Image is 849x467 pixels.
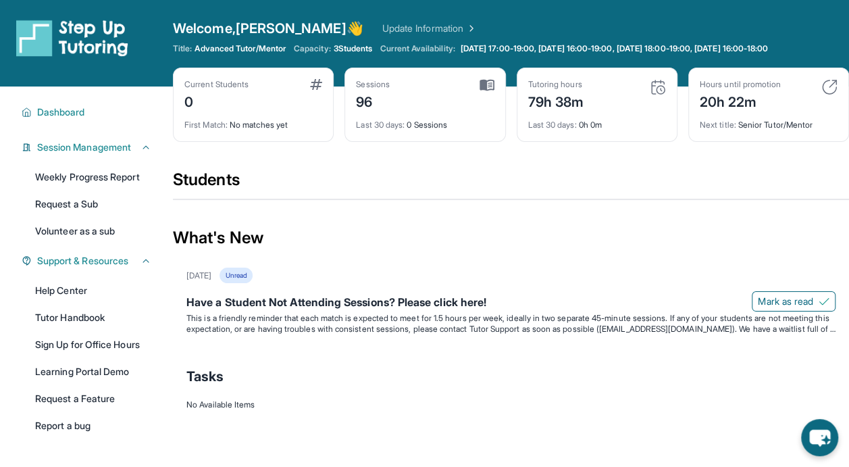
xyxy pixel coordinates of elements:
div: Tutoring hours [528,79,584,90]
a: Request a Feature [27,387,159,411]
span: Title: [173,43,192,54]
img: logo [16,19,128,57]
span: Support & Resources [37,254,128,268]
span: Advanced Tutor/Mentor [195,43,285,54]
a: Weekly Progress Report [27,165,159,189]
span: Current Availability: [380,43,455,54]
div: 20h 22m [700,90,781,112]
span: Dashboard [37,105,85,119]
span: Last 30 days : [528,120,577,130]
span: Welcome, [PERSON_NAME] 👋 [173,19,363,38]
div: No matches yet [184,112,322,130]
div: Current Students [184,79,249,90]
div: 96 [356,90,390,112]
div: Unread [220,268,252,283]
span: 3 Students [334,43,373,54]
span: Next title : [700,120,736,130]
button: Support & Resources [32,254,151,268]
img: card [650,79,666,95]
a: Learning Portal Demo [27,360,159,384]
img: Mark as read [819,296,829,307]
div: No Available Items [186,399,835,410]
div: 79h 38m [528,90,584,112]
img: card [480,79,494,91]
img: Chevron Right [463,22,477,35]
a: Update Information [382,22,477,35]
span: Tasks [186,367,224,386]
div: Have a Student Not Attending Sessions? Please click here! [186,294,835,313]
span: [DATE] 17:00-19:00, [DATE] 16:00-19:00, [DATE] 18:00-19:00, [DATE] 16:00-18:00 [461,43,768,54]
a: Report a bug [27,414,159,438]
span: Capacity: [294,43,331,54]
button: Mark as read [752,291,835,312]
span: Last 30 days : [356,120,405,130]
a: [DATE] 17:00-19:00, [DATE] 16:00-19:00, [DATE] 18:00-19:00, [DATE] 16:00-18:00 [458,43,771,54]
div: 0 Sessions [356,112,494,130]
div: 0 [184,90,249,112]
span: First Match : [184,120,228,130]
a: Help Center [27,278,159,303]
a: Volunteer as a sub [27,219,159,243]
div: [DATE] [186,270,211,281]
p: This is a friendly reminder that each match is expected to meet for 1.5 hours per week, ideally i... [186,313,835,335]
button: Session Management [32,141,151,154]
a: Sign Up for Office Hours [27,333,159,357]
button: Dashboard [32,105,151,119]
div: Senior Tutor/Mentor [700,112,838,130]
span: Mark as read [758,295,813,308]
div: 0h 0m [528,112,666,130]
a: Tutor Handbook [27,305,159,330]
span: Session Management [37,141,131,154]
div: Sessions [356,79,390,90]
img: card [310,79,322,90]
div: Hours until promotion [700,79,781,90]
img: card [821,79,838,95]
div: What's New [173,208,849,268]
a: Request a Sub [27,192,159,216]
button: chat-button [801,419,838,456]
div: Students [173,169,849,199]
